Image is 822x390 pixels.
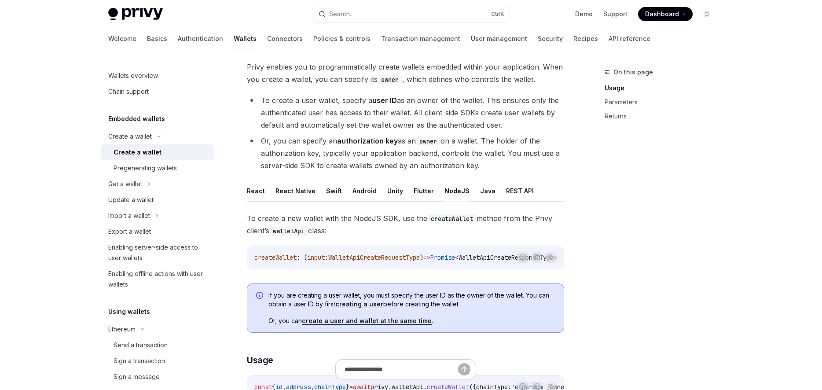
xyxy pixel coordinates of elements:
[247,354,273,366] span: Usage
[326,180,342,201] button: Swift
[427,214,477,224] code: createWallet
[378,75,402,85] code: owner
[307,254,325,261] span: input
[605,109,721,123] a: Returns
[101,84,214,99] a: Chain support
[247,180,265,201] button: React
[337,136,398,145] strong: authorization key
[108,242,209,263] div: Enabling server-side access to user wallets
[455,254,459,261] span: <
[101,239,214,266] a: Enabling server-side access to user wallets
[313,28,371,49] a: Policies & controls
[700,7,714,21] button: Toggle dark mode
[275,180,316,201] button: React Native
[603,10,628,18] a: Support
[108,306,150,317] h5: Using wallets
[247,212,564,237] span: To create a new wallet with the NodeJS SDK, use the method from the Privy client’s class:
[108,269,209,290] div: Enabling offline actions with user wallets
[101,68,214,84] a: Wallets overview
[372,96,397,105] strong: user ID
[108,86,149,97] div: Chain support
[575,10,593,18] a: Demo
[108,179,142,189] div: Get a wallet
[269,226,308,236] code: walletApi
[444,180,470,201] button: NodeJS
[101,224,214,239] a: Export a wallet
[545,251,557,263] button: Ask AI
[108,324,136,335] div: Ethereum
[613,67,653,77] span: On this page
[108,28,136,49] a: Welcome
[178,28,223,49] a: Authentication
[114,163,177,173] div: Pregenerating wallets
[471,28,527,49] a: User management
[234,28,257,49] a: Wallets
[645,10,679,18] span: Dashboard
[352,180,377,201] button: Android
[268,291,555,309] span: If you are creating a user wallet, you must specify the user ID as the owner of the wallet. You c...
[114,147,161,158] div: Create a wallet
[267,28,303,49] a: Connectors
[108,131,152,142] div: Create a wallet
[387,180,403,201] button: Unity
[268,316,555,325] span: Or, you can .
[638,7,693,21] a: Dashboard
[114,372,160,382] div: Sign a message
[430,254,455,261] span: Promise
[247,94,564,131] li: To create a user wallet, specify a as an owner of the wallet. This ensures only the authenticated...
[416,136,440,146] code: owner
[108,70,158,81] div: Wallets overview
[329,9,354,19] div: Search...
[114,356,165,366] div: Sign a transaction
[108,8,163,20] img: light logo
[506,180,534,201] button: REST API
[573,28,598,49] a: Recipes
[491,11,504,18] span: Ctrl K
[302,317,432,325] a: create a user and wallet at the same time
[108,226,151,237] div: Export a wallet
[459,254,554,261] span: WalletApiCreateResponseType
[605,95,721,109] a: Parameters
[101,160,214,176] a: Pregenerating wallets
[254,254,297,261] span: createWallet
[420,254,423,261] span: )
[247,135,564,172] li: Or, you can specify an as an on a wallet. The holder of the authorization key, typically your app...
[423,254,430,261] span: =>
[605,81,721,95] a: Usage
[108,114,165,124] h5: Embedded wallets
[531,251,543,263] button: Copy the contents from the code block
[381,28,460,49] a: Transaction management
[328,254,420,261] span: WalletApiCreateRequestType
[101,266,214,292] a: Enabling offline actions with user wallets
[101,337,214,353] a: Send a transaction
[325,254,328,261] span: :
[538,28,563,49] a: Security
[108,210,150,221] div: Import a wallet
[335,300,383,308] a: creating a user
[458,363,470,375] button: Send message
[101,144,214,160] a: Create a wallet
[101,369,214,385] a: Sign a message
[609,28,650,49] a: API reference
[147,28,167,49] a: Basics
[256,292,265,301] svg: Info
[114,340,168,350] div: Send a transaction
[312,6,510,22] button: Search...CtrlK
[108,195,154,205] div: Update a wallet
[480,180,495,201] button: Java
[101,353,214,369] a: Sign a transaction
[101,192,214,208] a: Update a wallet
[517,251,528,263] button: Report incorrect code
[297,254,307,261] span: : (
[414,180,434,201] button: Flutter
[247,61,564,85] span: Privy enables you to programmatically create wallets embedded within your application. When you c...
